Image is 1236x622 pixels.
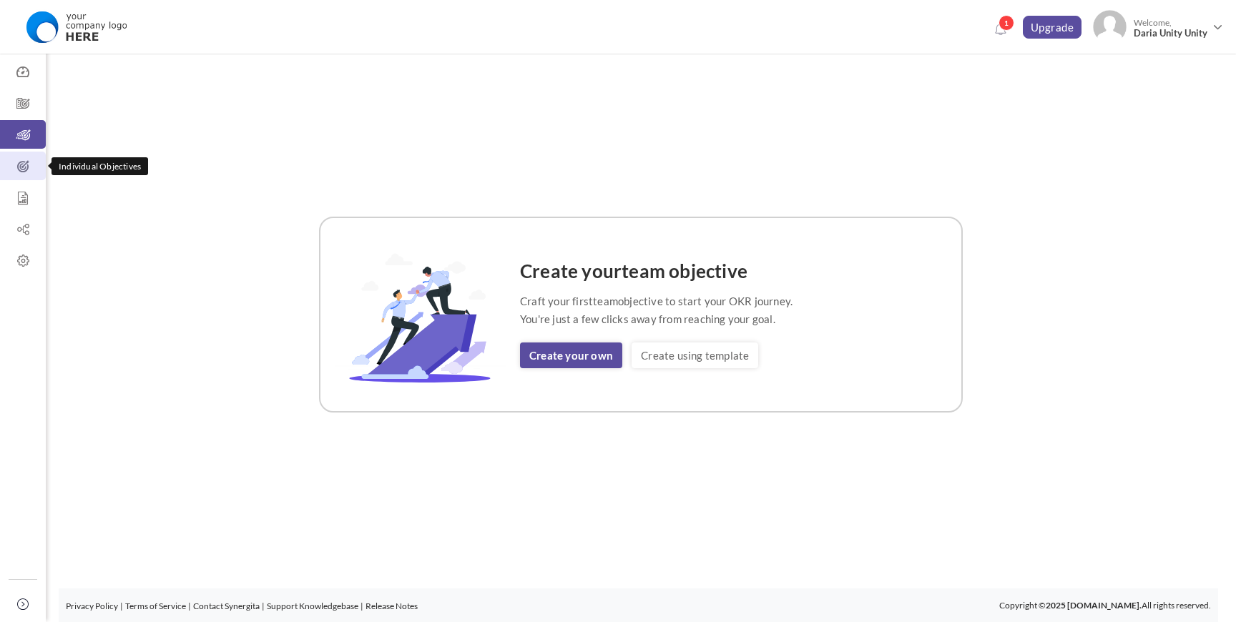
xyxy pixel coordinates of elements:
[593,295,618,307] span: team
[267,601,358,611] a: Support Knowledgebase
[520,292,793,328] p: Craft your first objective to start your OKR journey. You're just a few clicks away from reaching...
[193,601,260,611] a: Contact Synergita
[989,19,1012,41] a: Notifications
[335,247,506,382] img: OKR-Template-Image.svg
[1134,28,1207,39] span: Daria Unity Unity
[366,601,418,611] a: Release Notes
[188,599,191,613] li: |
[125,601,186,611] a: Terms of Service
[622,260,747,282] span: team objective
[632,342,758,368] a: Create using template
[16,9,136,45] img: Logo
[51,157,148,175] div: Individual Objectives
[360,599,363,613] li: |
[520,261,793,282] h4: Create your
[520,342,622,368] a: Create your own
[1023,16,1082,39] a: Upgrade
[1087,4,1229,46] a: Photo Welcome,Daria Unity Unity
[999,598,1211,613] p: Copyright © All rights reserved.
[66,601,118,611] a: Privacy Policy
[1093,10,1127,44] img: Photo
[1127,10,1211,46] span: Welcome,
[120,599,123,613] li: |
[999,15,1014,31] span: 1
[262,599,265,613] li: |
[1046,600,1142,611] b: 2025 [DOMAIN_NAME].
